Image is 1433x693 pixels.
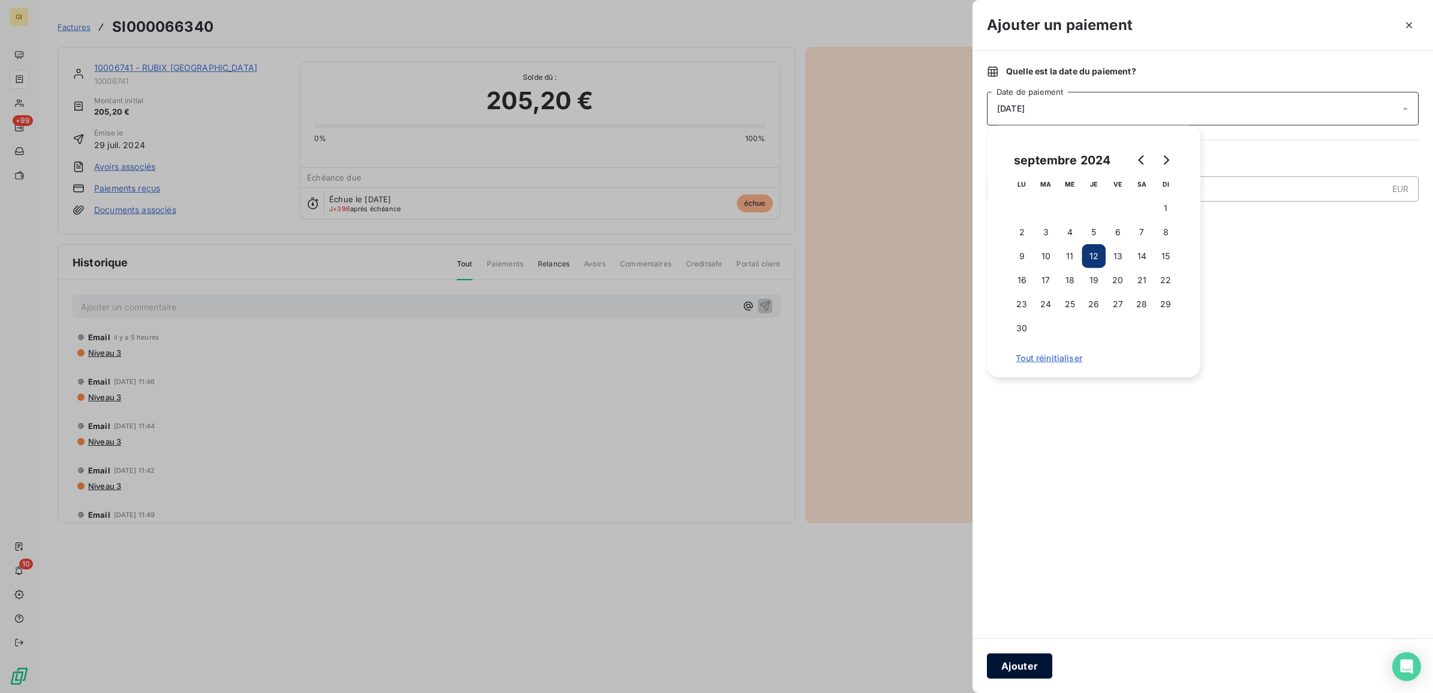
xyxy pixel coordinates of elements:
span: Quelle est la date du paiement ? [1006,65,1136,77]
div: Open Intercom Messenger [1392,652,1421,681]
button: 2 [1010,220,1034,244]
button: 14 [1130,244,1154,268]
button: 19 [1082,268,1106,292]
button: 9 [1010,244,1034,268]
button: 15 [1154,244,1178,268]
button: 4 [1058,220,1082,244]
button: 22 [1154,268,1178,292]
span: [DATE] [997,104,1025,113]
button: 3 [1034,220,1058,244]
button: 24 [1034,292,1058,316]
button: 20 [1106,268,1130,292]
button: 17 [1034,268,1058,292]
button: 11 [1058,244,1082,268]
th: vendredi [1106,172,1130,196]
button: Ajouter [987,653,1052,679]
th: dimanche [1154,172,1178,196]
button: 18 [1058,268,1082,292]
button: 27 [1106,292,1130,316]
button: 21 [1130,268,1154,292]
button: 23 [1010,292,1034,316]
button: 7 [1130,220,1154,244]
button: Go to next month [1154,148,1178,172]
button: 8 [1154,220,1178,244]
span: Nouveau solde dû : [987,211,1419,223]
button: 28 [1130,292,1154,316]
h3: Ajouter un paiement [987,14,1133,36]
th: mardi [1034,172,1058,196]
button: 5 [1082,220,1106,244]
button: 12 [1082,244,1106,268]
th: mercredi [1058,172,1082,196]
button: 25 [1058,292,1082,316]
th: samedi [1130,172,1154,196]
div: septembre 2024 [1010,151,1115,170]
button: 1 [1154,196,1178,220]
button: Go to previous month [1130,148,1154,172]
button: 10 [1034,244,1058,268]
button: 13 [1106,244,1130,268]
button: 30 [1010,316,1034,340]
button: 26 [1082,292,1106,316]
span: Tout réinitialiser [1016,353,1172,363]
button: 16 [1010,268,1034,292]
button: 6 [1106,220,1130,244]
button: 29 [1154,292,1178,316]
th: lundi [1010,172,1034,196]
th: jeudi [1082,172,1106,196]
